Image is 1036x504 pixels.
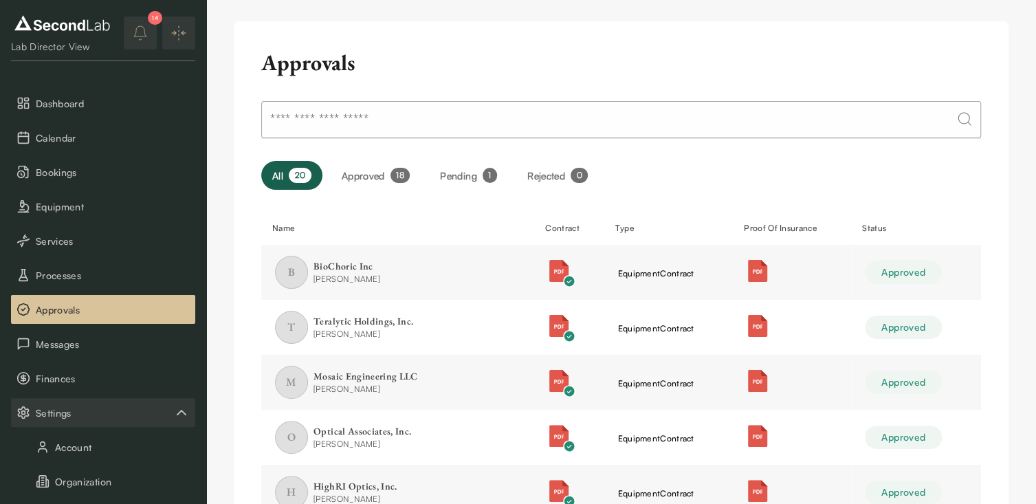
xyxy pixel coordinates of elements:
span: equipment Contract [617,323,694,333]
img: Attachment icon for pdf [747,425,769,447]
img: Check icon for pdf [563,440,575,452]
div: Optical Associates, Inc. [313,425,411,439]
img: Attachment icon for pdf [747,260,769,282]
div: Approved [865,371,942,394]
img: Attachment icon for pdf [548,480,570,502]
th: Status [851,212,981,245]
img: Check icon for pdf [563,275,575,287]
span: Messages [36,337,190,351]
span: Approvals [36,303,190,317]
div: Settings sub items [11,398,195,427]
img: Check icon for pdf [563,330,575,342]
button: Attachment icon for pdfCheck icon for pdf [548,260,570,282]
div: 20 [289,168,311,183]
div: Approved [865,261,942,284]
th: Proof Of Insurance [733,212,851,245]
span: equipment Contract [617,488,694,498]
div: [PERSON_NAME] [313,383,418,395]
button: Processes [11,261,195,289]
span: Bookings [36,165,190,179]
button: Account [11,432,195,461]
div: [PERSON_NAME] [313,273,380,285]
img: logo [11,12,113,34]
a: item Mosaic Engineering LLC [275,366,520,399]
img: Attachment icon for pdf [548,315,570,337]
span: Services [36,234,190,248]
a: item BioChoric Inc [275,256,520,289]
div: Lab Director View [11,40,113,54]
button: Finances [11,364,195,393]
button: Organization [11,467,195,496]
button: Bookings [11,157,195,186]
th: Name [261,212,534,245]
div: 1 [483,168,497,183]
div: Teralytic Holdings, Inc. [313,315,413,329]
button: Messages [11,329,195,358]
h2: Approvals [261,49,355,76]
button: Filter Approved bookings [331,161,421,190]
span: Equipment [36,199,190,214]
button: Filter Pending bookings [429,161,508,190]
button: Expand/Collapse sidebar [162,17,195,50]
span: Settings [36,406,173,420]
span: Processes [36,268,190,283]
img: Attachment icon for pdf [548,260,570,282]
button: Filter Rejected bookings [516,161,599,190]
span: Finances [36,371,190,386]
img: Attachment icon for pdf [747,480,769,502]
div: BioChoric Inc [313,260,380,274]
button: Approvals [11,295,195,324]
img: Attachment icon for pdf [747,370,769,392]
a: item Optical Associates, Inc. [275,421,520,454]
span: M [275,366,308,399]
span: Calendar [36,131,190,145]
div: Approved [865,481,942,504]
th: Contract [534,212,604,245]
div: 0 [571,168,588,183]
button: Settings [11,398,195,427]
div: 14 [148,11,162,25]
div: 18 [390,168,410,183]
img: Check icon for pdf [563,385,575,397]
img: Attachment icon for pdf [747,315,769,337]
img: Attachment icon for pdf [548,370,570,392]
button: Services [11,226,195,255]
div: Approved [865,426,942,449]
a: item Teralytic Holdings, Inc. [275,311,520,344]
button: Filter all bookings [261,161,322,190]
button: Calendar [11,123,195,152]
div: Approved [865,316,942,339]
button: Equipment [11,192,195,221]
span: equipment Contract [617,268,694,278]
span: B [275,256,308,289]
span: O [275,421,308,454]
a: Dashboard [11,89,195,118]
span: T [275,311,308,344]
button: Attachment icon for pdfCheck icon for pdf [548,425,570,447]
th: Type [604,212,733,245]
span: equipment Contract [617,433,694,443]
button: Attachment icon for pdfCheck icon for pdf [548,480,570,502]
